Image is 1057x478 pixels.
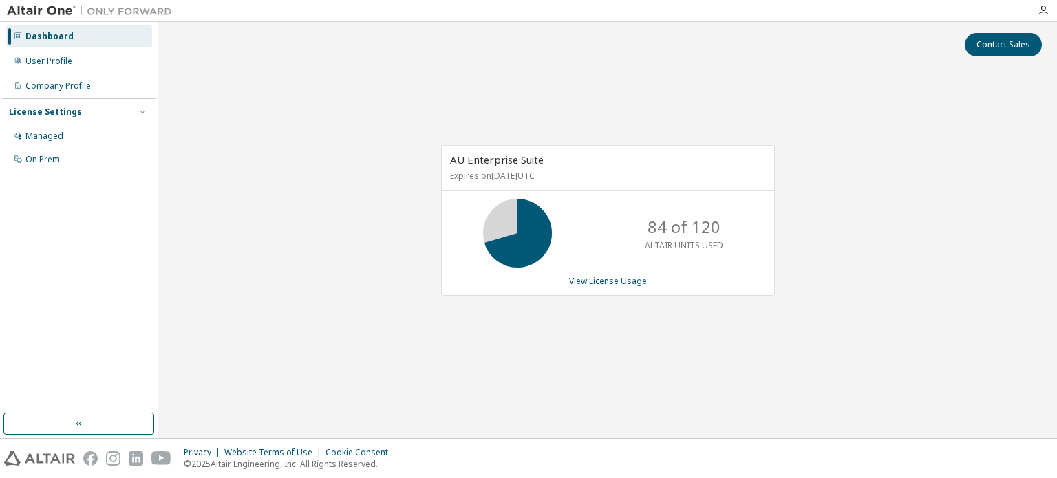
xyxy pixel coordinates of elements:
[4,451,75,466] img: altair_logo.svg
[25,131,63,142] div: Managed
[569,275,647,287] a: View License Usage
[7,4,179,18] img: Altair One
[83,451,98,466] img: facebook.svg
[151,451,171,466] img: youtube.svg
[325,447,396,458] div: Cookie Consent
[184,447,224,458] div: Privacy
[25,31,74,42] div: Dashboard
[224,447,325,458] div: Website Terms of Use
[25,80,91,91] div: Company Profile
[450,170,762,182] p: Expires on [DATE] UTC
[106,451,120,466] img: instagram.svg
[450,153,544,166] span: AU Enterprise Suite
[184,458,396,470] p: © 2025 Altair Engineering, Inc. All Rights Reserved.
[129,451,143,466] img: linkedin.svg
[648,215,720,239] p: 84 of 120
[965,33,1042,56] button: Contact Sales
[25,154,60,165] div: On Prem
[645,239,723,251] p: ALTAIR UNITS USED
[25,56,72,67] div: User Profile
[9,107,82,118] div: License Settings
